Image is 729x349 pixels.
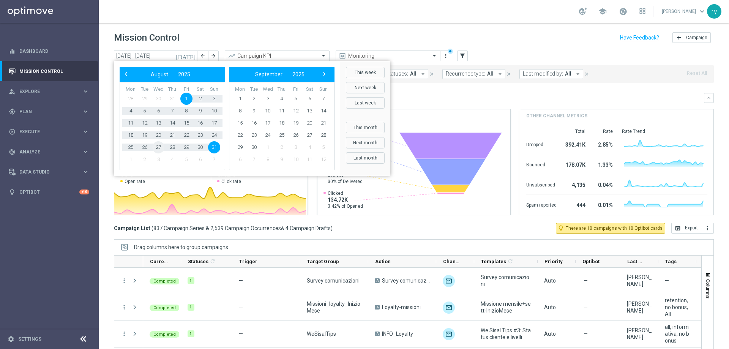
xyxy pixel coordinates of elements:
[375,259,391,264] span: Action
[8,189,90,195] button: lightbulb Optibot +10
[705,279,711,298] span: Columns
[286,225,331,232] span: 4 Campaign Drafts
[8,149,90,155] button: track_changes Analyze keyboard_arrow_right
[173,69,195,79] button: 2025
[544,259,563,264] span: Priority
[339,52,346,60] i: preview
[166,141,178,153] span: 28
[248,129,260,141] span: 23
[386,71,408,77] span: Statuses:
[261,86,275,93] th: weekday
[234,129,246,141] span: 22
[234,93,246,105] span: 1
[166,129,178,141] span: 21
[152,93,164,105] span: 30
[82,108,89,115] i: keyboard_arrow_right
[665,277,669,284] span: —
[125,178,145,185] span: Open rate
[566,225,663,232] span: There are 10 campaigns with 10 Optibot cards
[9,169,82,175] div: Data Studio
[443,275,455,287] div: Optimail
[247,86,261,93] th: weekday
[292,71,305,77] span: 2025
[275,86,289,93] th: weekday
[346,67,385,78] button: This week
[262,129,274,141] span: 24
[595,178,613,190] div: 0.04%
[443,328,455,340] img: Optimail
[166,93,178,105] span: 31
[328,178,363,185] span: 30% of Delivered
[19,170,82,174] span: Data Studio
[125,153,137,166] span: 1
[114,225,333,232] h3: Campaign List
[303,93,316,105] span: 6
[234,153,246,166] span: 6
[262,153,274,166] span: 8
[121,304,128,311] button: more_vert
[9,128,82,135] div: Execute
[661,6,707,17] a: [PERSON_NAME]keyboard_arrow_down
[8,48,90,54] div: equalizer Dashboard
[121,69,131,79] button: ‹
[139,93,151,105] span: 29
[307,259,339,264] span: Target Group
[287,69,309,79] button: 2025
[319,69,329,79] button: ›
[346,152,385,164] button: Last month
[180,153,193,166] span: 5
[208,153,220,166] span: 7
[19,61,89,81] a: Mission Control
[239,278,243,284] span: —
[125,129,137,141] span: 18
[197,51,208,61] button: arrow_back
[139,105,151,117] span: 5
[18,337,41,341] a: Settings
[8,88,90,95] button: person_search Explore keyboard_arrow_right
[701,223,714,234] button: more_vert
[290,141,302,153] span: 3
[239,259,257,264] span: Trigger
[152,105,164,117] span: 6
[82,128,89,135] i: keyboard_arrow_right
[150,259,168,264] span: Current Status
[9,88,82,95] div: Explore
[176,52,196,59] i: [DATE]
[290,93,302,105] span: 5
[121,69,131,79] span: ‹
[281,225,284,231] span: &
[208,129,220,141] span: 24
[82,168,89,175] i: keyboard_arrow_right
[9,108,16,115] i: gps_fixed
[566,178,585,190] div: 4,135
[9,148,16,155] i: track_changes
[125,93,137,105] span: 28
[317,93,330,105] span: 7
[526,138,557,150] div: Dropped
[121,330,128,337] button: more_vert
[9,48,16,55] i: equalizer
[9,148,82,155] div: Analyze
[121,69,219,79] bs-datepicker-navigation-view: ​ ​ ​
[248,105,260,117] span: 9
[8,109,90,115] button: gps_fixed Plan keyboard_arrow_right
[234,105,246,117] span: 8
[19,89,82,94] span: Explore
[208,51,219,61] button: arrow_forward
[627,274,652,287] div: Elisa Tomasi
[125,141,137,153] span: 25
[134,244,228,250] div: Row Groups
[208,141,220,153] span: 31
[9,128,16,135] i: play_circle_outline
[276,117,288,129] span: 18
[9,41,89,61] div: Dashboard
[166,153,178,166] span: 4
[566,138,585,150] div: 392.41K
[428,70,435,78] button: close
[276,141,288,153] span: 2
[166,86,180,93] th: weekday
[665,259,677,264] span: Tags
